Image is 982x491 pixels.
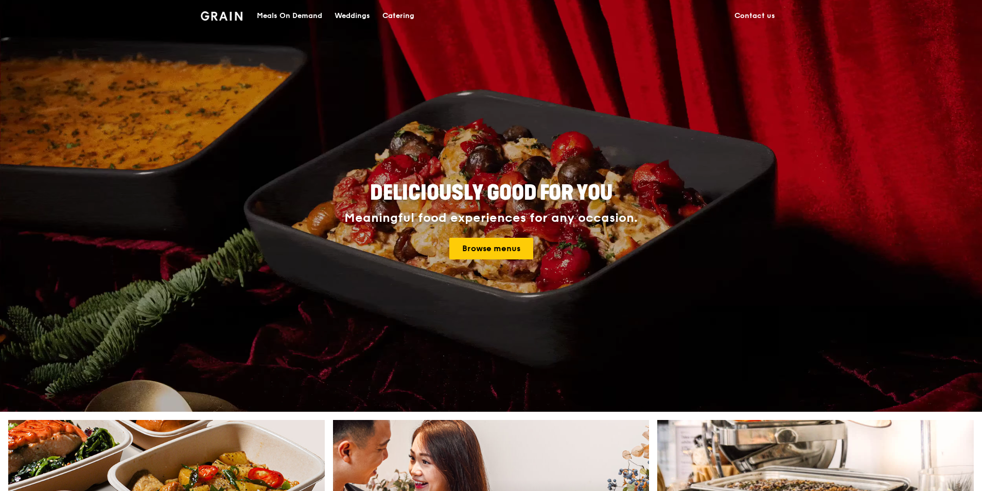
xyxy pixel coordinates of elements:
div: Catering [382,1,414,31]
a: Catering [376,1,420,31]
a: Weddings [328,1,376,31]
div: Weddings [335,1,370,31]
div: Meals On Demand [257,1,322,31]
a: Contact us [728,1,781,31]
span: Deliciously good for you [370,181,612,205]
a: Browse menus [449,238,533,259]
img: Grain [201,11,242,21]
div: Meaningful food experiences for any occasion. [306,211,676,225]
